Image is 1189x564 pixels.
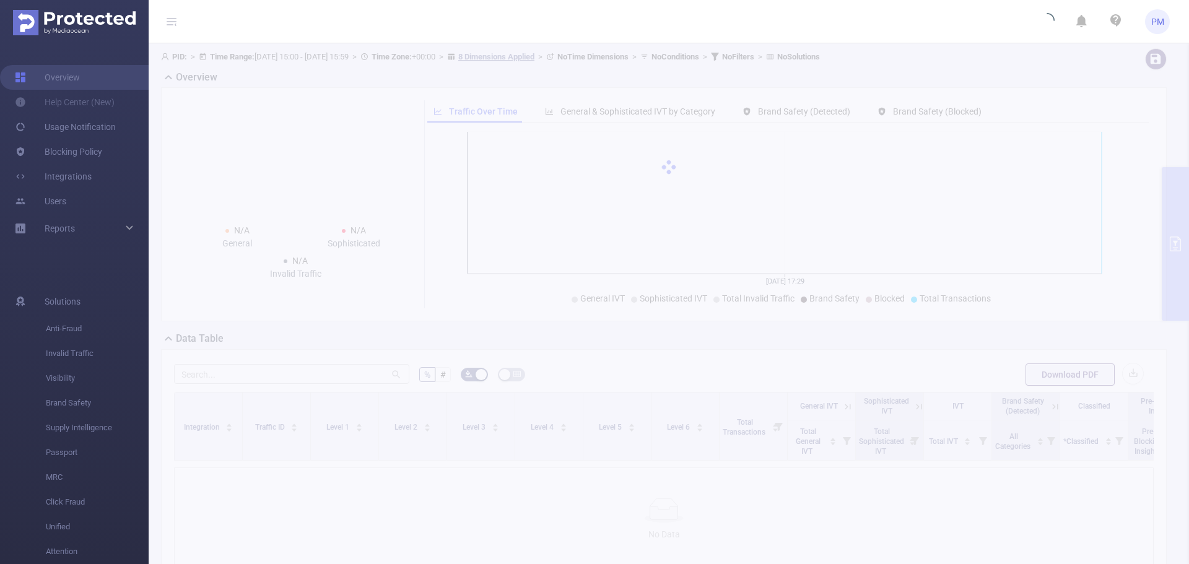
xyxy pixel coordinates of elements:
a: Users [15,189,66,214]
span: Invalid Traffic [46,341,149,366]
span: Anti-Fraud [46,316,149,341]
span: Passport [46,440,149,465]
span: Visibility [46,366,149,391]
img: Protected Media [13,10,136,35]
span: Attention [46,539,149,564]
i: icon: loading [1040,13,1055,30]
span: PM [1151,9,1164,34]
a: Integrations [15,164,92,189]
a: Usage Notification [15,115,116,139]
span: Solutions [45,289,81,314]
span: Reports [45,223,75,233]
a: Blocking Policy [15,139,102,164]
a: Overview [15,65,80,90]
span: Unified [46,514,149,539]
a: Reports [45,216,75,241]
span: Brand Safety [46,391,149,415]
span: Click Fraud [46,490,149,514]
span: Supply Intelligence [46,415,149,440]
span: MRC [46,465,149,490]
